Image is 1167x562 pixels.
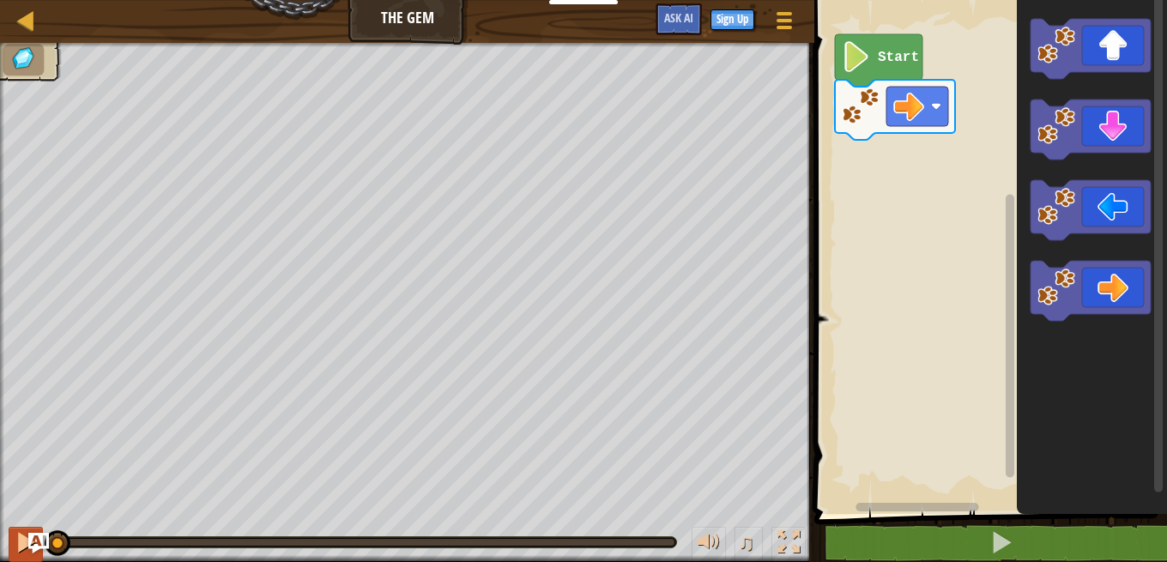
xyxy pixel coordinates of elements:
button: Show game menu [763,3,806,44]
button: Ask AI [656,3,702,35]
span: Ask AI [664,9,693,26]
button: ♫ [735,527,764,562]
button: Ask AI [28,533,49,553]
text: Start [878,50,919,65]
button: Toggle fullscreen [771,527,806,562]
button: Adjust volume [692,527,726,562]
button: Ctrl + P: Pause [9,527,43,562]
span: ♫ [738,529,755,555]
button: Sign Up [710,9,754,30]
li: Collect the gems. [3,44,44,76]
